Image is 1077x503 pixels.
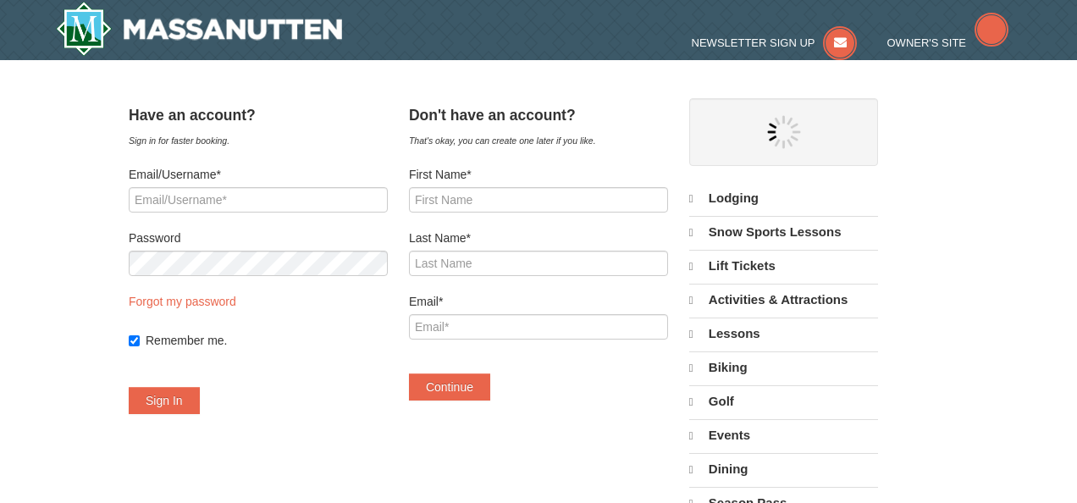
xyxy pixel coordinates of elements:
img: wait gif [767,115,801,149]
a: Dining [689,453,878,485]
a: Biking [689,351,878,384]
label: Last Name* [409,229,668,246]
a: Massanutten Resort [56,2,342,56]
label: First Name* [409,166,668,183]
img: Massanutten Resort Logo [56,2,342,56]
input: Email* [409,314,668,340]
a: Activities & Attractions [689,284,878,316]
span: Newsletter Sign Up [692,36,815,49]
a: Lodging [689,183,878,214]
label: Password [129,229,388,246]
button: Sign In [129,387,200,414]
label: Email* [409,293,668,310]
label: Email/Username* [129,166,388,183]
a: Forgot my password [129,295,236,308]
input: First Name [409,187,668,213]
label: Remember me. [146,332,388,349]
button: Continue [409,373,490,401]
a: Golf [689,385,878,417]
div: Sign in for faster booking. [129,132,388,149]
span: Owner's Site [887,36,967,49]
a: Lessons [689,318,878,350]
a: Lift Tickets [689,250,878,282]
a: Events [689,419,878,451]
a: Snow Sports Lessons [689,216,878,248]
input: Last Name [409,251,668,276]
h4: Have an account? [129,107,388,124]
a: Owner's Site [887,36,1009,49]
a: Newsletter Sign Up [692,36,858,49]
input: Email/Username* [129,187,388,213]
div: That's okay, you can create one later if you like. [409,132,668,149]
h4: Don't have an account? [409,107,668,124]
